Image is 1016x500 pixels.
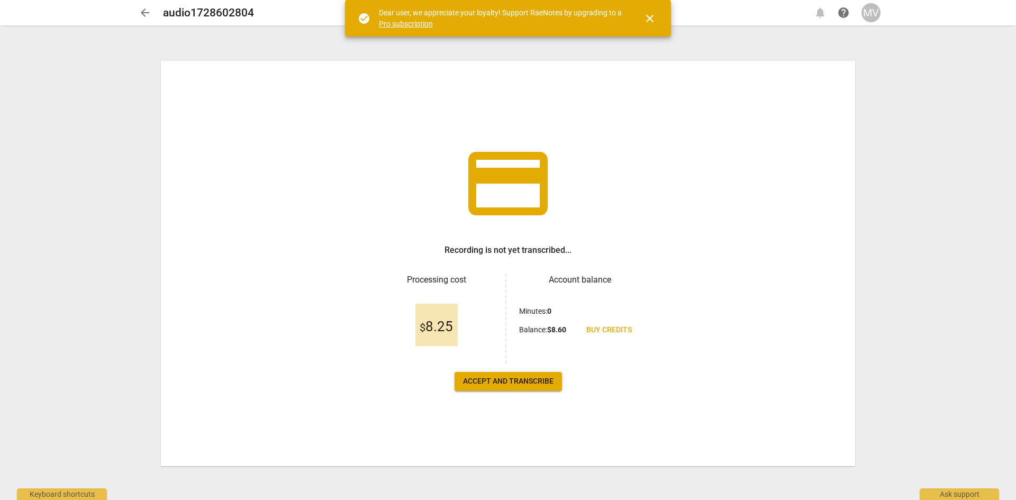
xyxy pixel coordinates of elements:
p: Balance : [519,324,566,335]
span: credit_card [460,136,556,231]
span: arrow_back [139,6,151,19]
div: Keyboard shortcuts [17,488,107,500]
a: Pro subscription [379,20,433,28]
span: $ [420,321,425,334]
span: 8.25 [420,319,453,335]
a: Help [834,3,853,22]
b: $ 8.60 [547,325,566,334]
button: Close [637,6,663,31]
span: Accept and transcribe [463,376,554,387]
span: help [837,6,850,19]
button: MV [861,3,881,22]
span: check_circle [358,12,370,25]
span: close [643,12,656,25]
h3: Recording is not yet transcribed... [444,244,571,257]
button: Accept and transcribe [455,372,562,391]
h3: Processing cost [376,274,497,286]
div: Dear user, we appreciate your loyalty! Support RaeNotes by upgrading to a [379,7,624,29]
a: Buy credits [578,321,640,340]
b: 0 [547,307,551,315]
p: Minutes : [519,306,551,317]
h2: audio1728602804 [163,6,254,20]
h3: Account balance [519,274,640,286]
span: Buy credits [586,325,632,335]
div: Ask support [920,488,999,500]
